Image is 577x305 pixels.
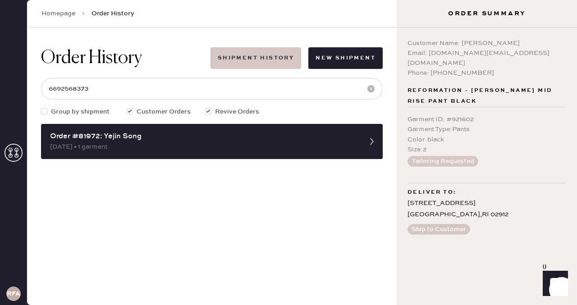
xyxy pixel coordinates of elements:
span: Customer Orders [137,107,191,117]
button: New Shipment [308,47,383,69]
div: Size : 2 [408,145,566,155]
span: Reformation - [PERSON_NAME] mid rise pant black [408,85,566,107]
h3: Order Summary [397,9,577,18]
div: Garment ID : # 921602 [408,114,566,124]
button: Shipment History [211,47,301,69]
div: Garment Type : Pants [408,124,566,134]
button: Tailoring Requested [408,156,478,167]
div: [DATE] • 1 garment [50,142,357,152]
input: Search by order number, customer name, email or phone number [41,78,383,100]
iframe: Front Chat [534,264,573,303]
button: Ship to Customer [408,224,470,235]
span: Group by shipment [51,107,110,117]
h3: RFA [7,291,20,297]
a: Homepage [41,9,75,18]
span: Deliver to: [408,187,456,198]
div: Customer Name: [PERSON_NAME] [408,38,566,48]
h1: Order History [41,47,142,69]
div: Email: [DOMAIN_NAME][EMAIL_ADDRESS][DOMAIN_NAME] [408,48,566,68]
div: [STREET_ADDRESS] [GEOGRAPHIC_DATA] , RI 02912 [408,198,566,220]
div: Color : black [408,135,566,145]
span: Revive Orders [215,107,259,117]
div: Order #81972: Yejin Song [50,131,357,142]
div: Phone: [PHONE_NUMBER] [408,68,566,78]
span: Order History [92,9,134,18]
